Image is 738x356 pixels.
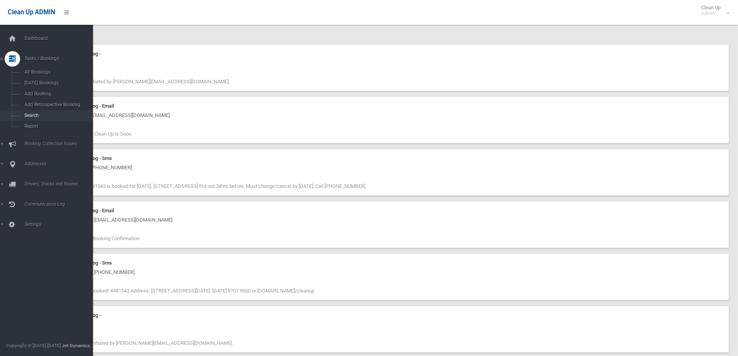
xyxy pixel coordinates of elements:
span: [DATE] Bookings [22,80,92,86]
span: Tasks / Bookings [22,56,99,61]
span: Booked Clean Up Booking Confirmation [54,236,139,241]
span: Add Booking [22,91,92,96]
span: Search [22,113,92,118]
span: Dashboard [22,36,99,41]
h2: History [34,22,729,32]
div: [DATE] 12:55 pm - [PHONE_NUMBER] [54,268,724,277]
span: Your Clean-Up #481543 is booked for [DATE]. [STREET_ADDRESS] Put out 24hrs before. Must change/ca... [54,183,365,189]
span: Clean Up [697,5,728,16]
span: Add Retrospective Booking [22,102,92,107]
small: Admin [701,10,721,16]
div: Communication Log - [54,311,724,320]
span: Drivers, Trucks and Routes [22,181,99,187]
span: Copyright © [DATE]-[DATE] [6,343,61,348]
span: All Bookings [22,69,92,75]
span: Report [22,124,92,129]
span: Settings [22,222,99,227]
div: [DATE] 9:11 am - [PHONE_NUMBER] [54,163,724,172]
span: Communication Log [22,201,99,207]
div: Communication Log - Sms [54,154,724,163]
div: [DATE] 8:22 am [54,58,724,68]
div: Communication Log - Email [54,206,724,215]
div: Communication Log - Sms [54,258,724,268]
div: Communication Log - Email [54,101,724,111]
div: [DATE] 12:55 pm [54,320,724,329]
span: Clean Up ADMIN [8,9,55,16]
div: Communication Log - [54,49,724,58]
div: [DATE] 9:11 am - [EMAIL_ADDRESS][DOMAIN_NAME] [54,111,724,120]
strong: Jet Dynamics [62,343,90,348]
div: [DATE] 12:55 pm - [EMAIL_ADDRESS][DOMAIN_NAME] [54,215,724,225]
span: Booking created initiated by [PERSON_NAME][EMAIL_ADDRESS][DOMAIN_NAME]. [54,340,233,346]
span: Your Clean-Up is booked! #481543 Address: [STREET_ADDRESS][DATE]: [DATE] 9707 9000 or [DOMAIN_NAM... [54,288,314,294]
span: Addresses [22,161,99,167]
span: Booking Collection Issues [22,141,99,146]
span: Booking edited initiated by [PERSON_NAME][EMAIL_ADDRESS][DOMAIN_NAME]. [54,79,230,84]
